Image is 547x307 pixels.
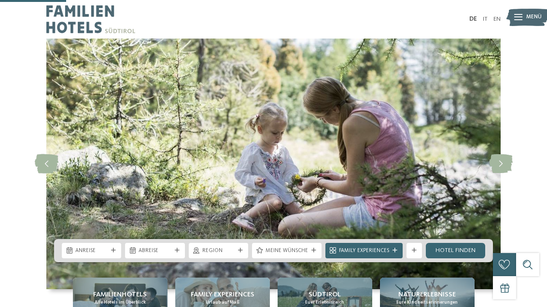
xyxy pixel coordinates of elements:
a: IT [483,16,488,22]
span: Family Experiences [339,247,389,255]
span: Family Experiences [191,290,254,299]
span: Abreise [139,247,171,255]
img: Familienhotels in Meran – Abwechslung pur! [46,39,501,289]
span: Meine Wünsche [266,247,308,255]
span: Euer Erlebnisreich [305,299,344,306]
span: Anreise [75,247,108,255]
span: Urlaub auf Maß [206,299,239,306]
a: Hotel finden [426,243,485,258]
span: Region [202,247,235,255]
span: Naturerlebnisse [398,290,456,299]
span: Eure Kindheitserinnerungen [396,299,458,306]
span: Alle Hotels im Überblick [95,299,146,306]
a: DE [469,16,477,22]
span: Südtirol [309,290,341,299]
span: Familienhotels [93,290,147,299]
a: EN [493,16,501,22]
span: Menü [526,13,542,21]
